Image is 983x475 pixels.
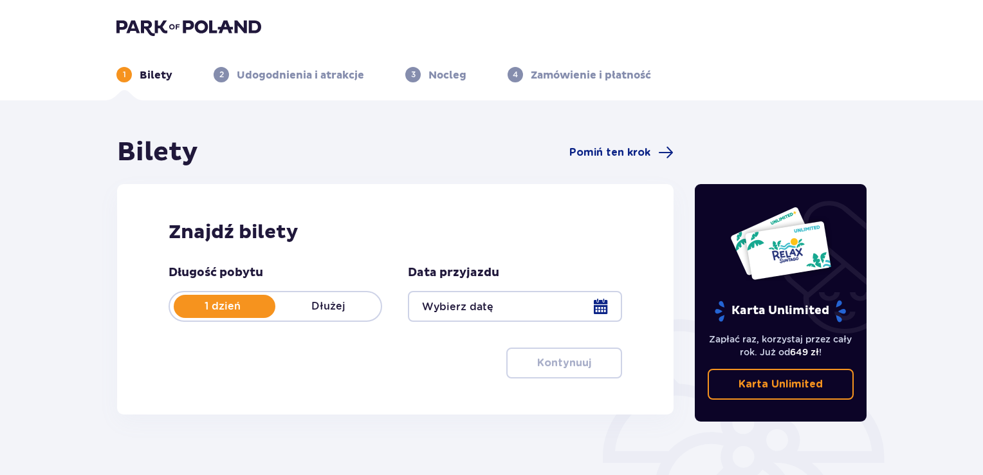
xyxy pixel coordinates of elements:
div: 1Bilety [116,67,172,82]
p: Karta Unlimited [713,300,847,322]
p: Karta Unlimited [739,377,823,391]
p: 1 dzień [170,299,275,313]
p: Zamówienie i płatność [531,68,651,82]
p: 2 [219,69,224,80]
p: Kontynuuj [537,356,591,370]
h2: Znajdź bilety [169,220,622,245]
p: Bilety [140,68,172,82]
img: Dwie karty całoroczne do Suntago z napisem 'UNLIMITED RELAX', na białym tle z tropikalnymi liśćmi... [730,206,832,281]
p: 1 [123,69,126,80]
img: Park of Poland logo [116,18,261,36]
div: 3Nocleg [405,67,466,82]
a: Karta Unlimited [708,369,854,400]
a: Pomiń ten krok [569,145,674,160]
p: Dłużej [275,299,381,313]
div: 4Zamówienie i płatność [508,67,651,82]
p: 4 [513,69,518,80]
div: 2Udogodnienia i atrakcje [214,67,364,82]
span: Pomiń ten krok [569,145,650,160]
p: Udogodnienia i atrakcje [237,68,364,82]
span: 649 zł [790,347,819,357]
p: Data przyjazdu [408,265,499,281]
p: 3 [411,69,416,80]
p: Nocleg [428,68,466,82]
p: Długość pobytu [169,265,263,281]
h1: Bilety [117,136,198,169]
p: Zapłać raz, korzystaj przez cały rok. Już od ! [708,333,854,359]
button: Kontynuuj [506,348,622,378]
